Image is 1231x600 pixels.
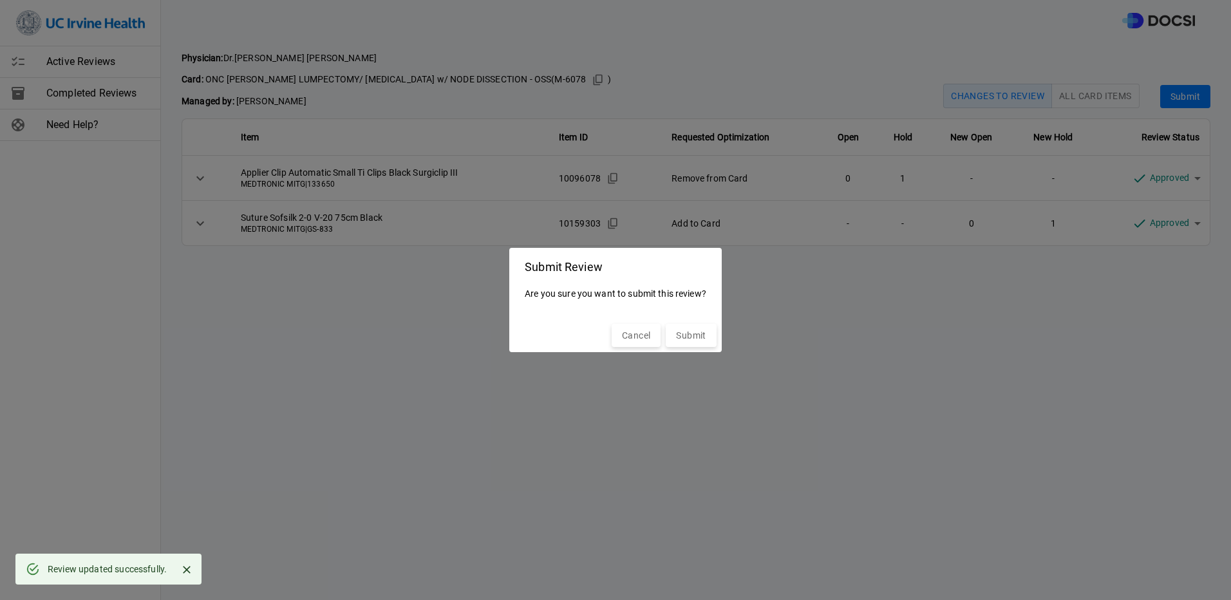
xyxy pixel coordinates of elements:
button: Submit [666,324,716,348]
button: Cancel [612,324,661,348]
h2: Submit Review [509,248,722,282]
button: Close [177,560,196,579]
p: Are you sure you want to submit this review? [525,282,706,306]
div: Review updated successfully. [48,558,167,581]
